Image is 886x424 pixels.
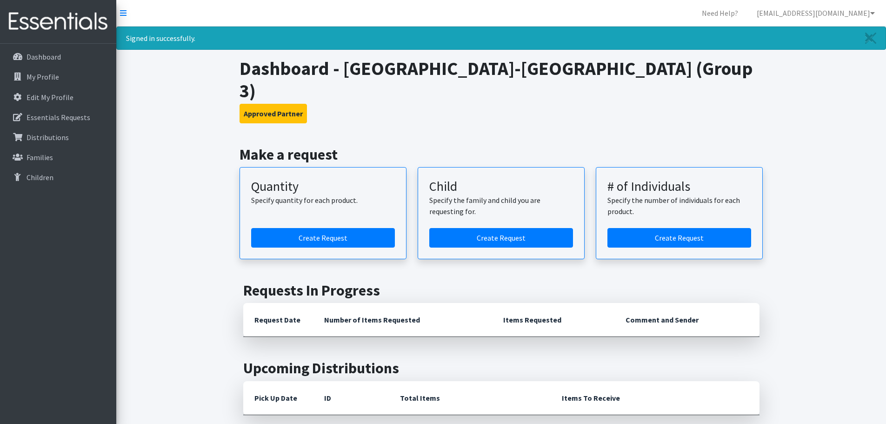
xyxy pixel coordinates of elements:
[429,195,573,217] p: Specify the family and child you are requesting for.
[243,282,759,299] h2: Requests In Progress
[27,52,61,61] p: Dashboard
[551,381,759,415] th: Items To Receive
[694,4,746,22] a: Need Help?
[27,153,53,162] p: Families
[116,27,886,50] div: Signed in successfully.
[4,108,113,127] a: Essentials Requests
[27,113,90,122] p: Essentials Requests
[492,303,614,337] th: Items Requested
[240,104,307,123] button: Approved Partner
[4,148,113,167] a: Families
[607,228,751,248] a: Create a request by number of individuals
[429,228,573,248] a: Create a request for a child or family
[4,88,113,107] a: Edit My Profile
[313,303,493,337] th: Number of Items Requested
[856,27,886,49] a: Close
[243,303,313,337] th: Request Date
[251,179,395,195] h3: Quantity
[614,303,759,337] th: Comment and Sender
[4,47,113,66] a: Dashboard
[251,228,395,248] a: Create a request by quantity
[240,146,763,163] h2: Make a request
[240,57,763,102] h1: Dashboard - [GEOGRAPHIC_DATA]-[GEOGRAPHIC_DATA] (Group 3)
[251,195,395,206] p: Specify quantity for each product.
[4,6,113,37] img: HumanEssentials
[429,179,573,195] h3: Child
[27,93,73,102] p: Edit My Profile
[607,179,751,195] h3: # of Individuals
[27,72,59,81] p: My Profile
[243,359,759,377] h2: Upcoming Distributions
[607,195,751,217] p: Specify the number of individuals for each product.
[4,67,113,86] a: My Profile
[4,168,113,187] a: Children
[243,381,313,415] th: Pick Up Date
[27,173,53,182] p: Children
[749,4,882,22] a: [EMAIL_ADDRESS][DOMAIN_NAME]
[4,128,113,147] a: Distributions
[27,133,69,142] p: Distributions
[313,381,389,415] th: ID
[389,381,551,415] th: Total Items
